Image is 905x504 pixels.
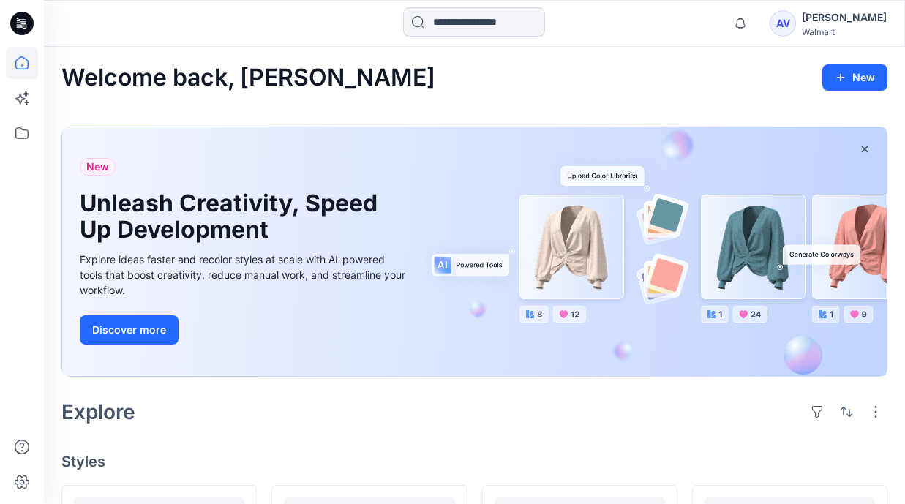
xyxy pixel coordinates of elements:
h4: Styles [61,453,887,470]
div: AV [770,10,796,37]
div: Walmart [802,26,887,37]
span: New [86,158,109,176]
h1: Unleash Creativity, Speed Up Development [80,190,387,243]
button: Discover more [80,315,179,345]
h2: Explore [61,400,135,424]
button: New [822,64,887,91]
div: Explore ideas faster and recolor styles at scale with AI-powered tools that boost creativity, red... [80,252,409,298]
h2: Welcome back, [PERSON_NAME] [61,64,435,91]
a: Discover more [80,315,409,345]
div: [PERSON_NAME] [802,9,887,26]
